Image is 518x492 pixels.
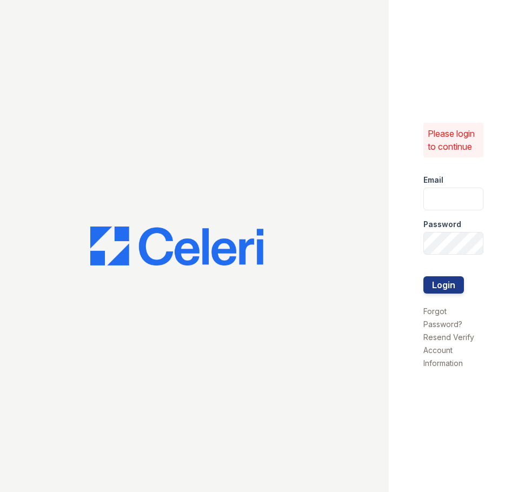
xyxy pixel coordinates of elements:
[423,219,461,230] label: Password
[90,227,263,265] img: CE_Logo_Blue-a8612792a0a2168367f1c8372b55b34899dd931a85d93a1a3d3e32e68fde9ad4.png
[423,307,462,329] a: Forgot Password?
[423,276,464,294] button: Login
[423,333,474,368] a: Resend Verify Account Information
[428,127,480,153] p: Please login to continue
[423,175,443,185] label: Email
